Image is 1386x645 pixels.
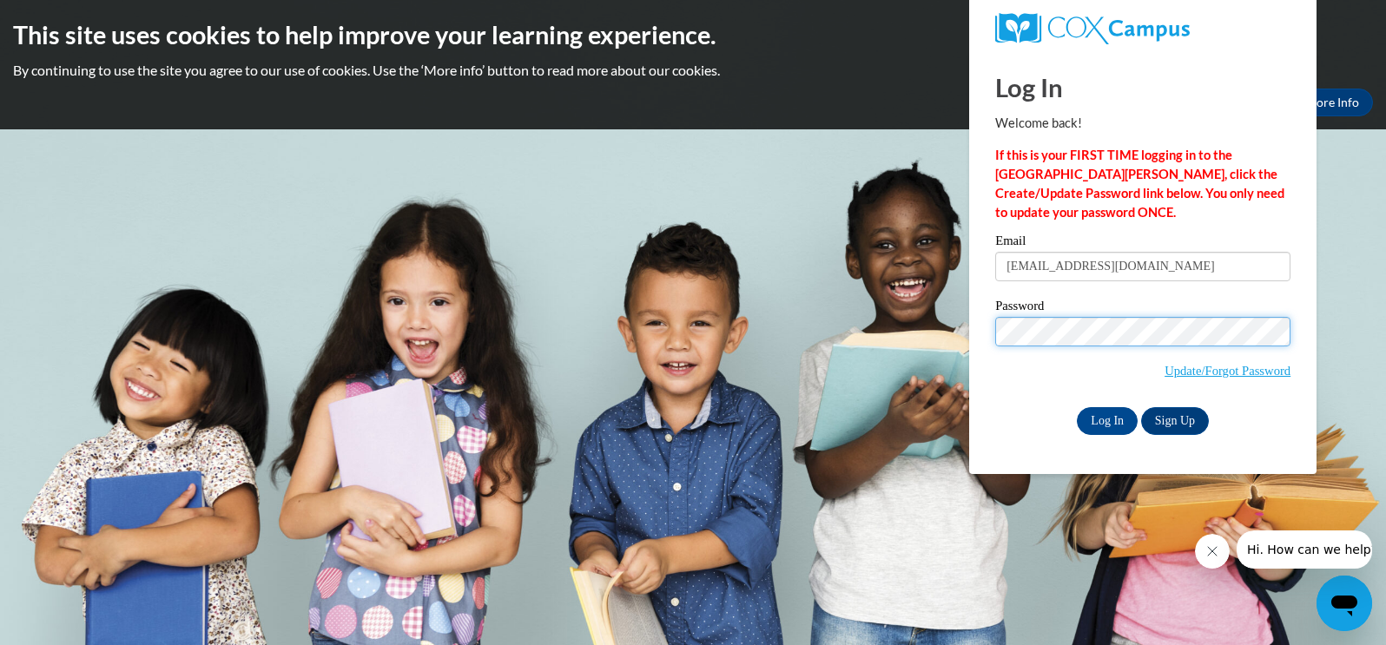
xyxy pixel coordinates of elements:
span: Hi. How can we help? [10,12,141,26]
label: Password [995,299,1290,317]
img: COX Campus [995,13,1190,44]
strong: If this is your FIRST TIME logging in to the [GEOGRAPHIC_DATA][PERSON_NAME], click the Create/Upd... [995,148,1284,220]
a: More Info [1291,89,1373,116]
h2: This site uses cookies to help improve your learning experience. [13,17,1373,52]
iframe: Close message [1195,534,1230,569]
label: Email [995,234,1290,252]
p: By continuing to use the site you agree to our use of cookies. Use the ‘More info’ button to read... [13,61,1373,80]
h1: Log In [995,69,1290,105]
input: Log In [1077,407,1138,435]
a: Sign Up [1141,407,1209,435]
iframe: Message from company [1237,530,1372,569]
a: Update/Forgot Password [1165,364,1290,378]
iframe: Button to launch messaging window [1317,576,1372,631]
a: COX Campus [995,13,1290,44]
p: Welcome back! [995,114,1290,133]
